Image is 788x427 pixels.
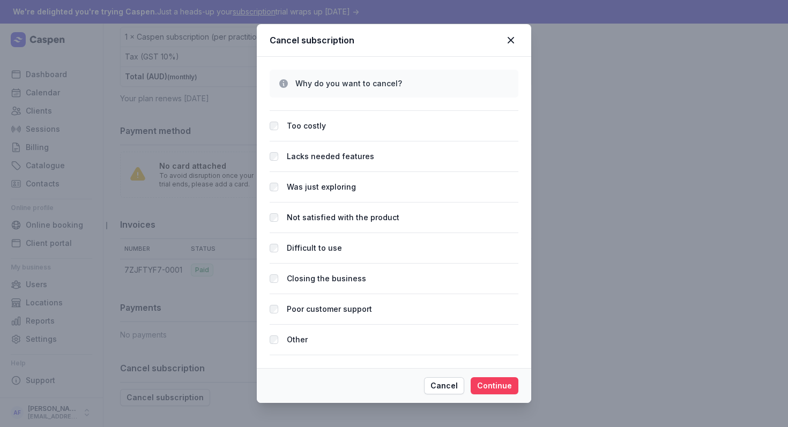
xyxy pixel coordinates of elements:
label: Was just exploring [287,181,356,193]
span: Continue [477,379,512,392]
label: Difficult to use [287,242,342,254]
label: Too costly [287,119,326,132]
label: Not satisfied with the product [287,211,399,224]
span: Cancel [430,379,458,392]
div: Cancel subscription [270,34,503,47]
label: Other [287,333,308,346]
button: Cancel [424,377,464,394]
label: Poor customer support [287,303,372,316]
h3: Why do you want to cancel? [295,78,510,89]
button: Continue [471,377,518,394]
label: Closing the business [287,272,366,285]
label: Lacks needed features [287,150,374,163]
